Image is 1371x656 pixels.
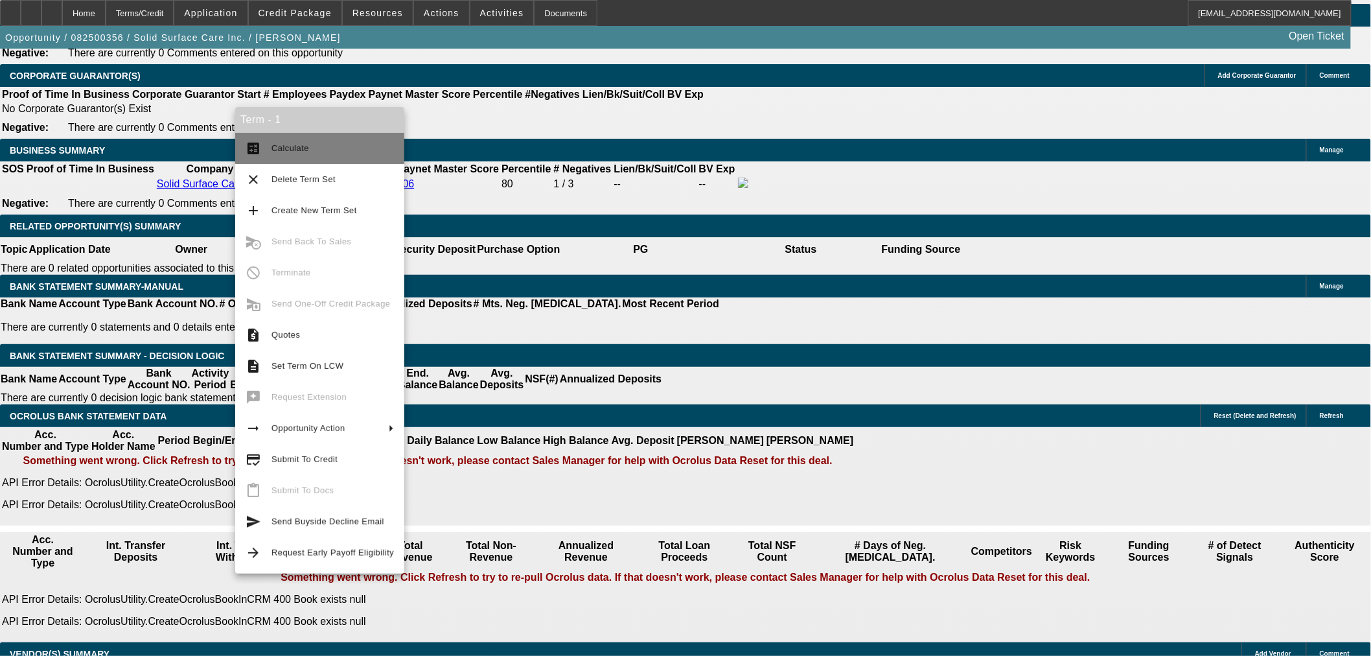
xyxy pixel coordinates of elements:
th: Total Loan Proceeds [636,533,733,570]
mat-icon: arrow_right_alt [246,421,261,436]
span: Manage [1320,146,1344,154]
th: Annualized Deposits [369,298,472,310]
button: Resources [343,1,413,25]
span: There are currently 0 Comments entered on this opportunity [68,122,343,133]
span: Resources [352,8,403,18]
div: 80 [501,178,551,190]
th: Risk Keywords [1034,533,1107,570]
th: Funding Source [881,237,962,262]
th: Period Begin/End [157,428,245,453]
b: Percentile [501,163,551,174]
mat-icon: credit_score [246,452,261,467]
th: SOS [1,163,25,176]
mat-icon: description [246,358,261,374]
th: NSF(#) [524,367,559,392]
span: Manage [1320,283,1344,290]
a: 706 [397,178,415,189]
span: Application [184,8,237,18]
mat-icon: add [246,203,261,218]
b: Company [187,163,234,174]
span: Request Early Payoff Eligibility [271,548,394,557]
p: API Error Details: OcrolusUtility.CreateOcrolusBookInCRM 400 Book exists null [2,594,1369,605]
a: Solid Surface Care Inc. [157,178,264,189]
th: Acc. Number and Type [1,428,89,453]
th: Most Recent Period [622,298,720,310]
th: Authenticity Score [1280,533,1370,570]
th: Avg. Deposit [611,428,675,453]
th: Avg. Daily Balance [382,428,476,453]
p: API Error Details: OcrolusUtility.CreateOcrolusBookInCRM 400 Book exists null [2,616,1369,627]
th: Total Revenue [376,533,445,570]
b: #Negatives [525,89,581,100]
span: Opportunity Action [271,423,345,433]
p: API Error Details: OcrolusUtility.CreateOcrolusBookInCRM 400 Book exists null [2,477,853,489]
b: BV Exp [699,163,735,174]
b: Paydex [330,89,366,100]
mat-icon: clear [246,172,261,187]
th: Security Deposit [393,237,476,262]
th: Activity Period [191,367,230,392]
b: Negative: [2,122,49,133]
th: Int. Transfer Deposits [86,533,186,570]
span: BANK STATEMENT SUMMARY-MANUAL [10,281,183,292]
b: # Negatives [554,163,612,174]
th: Int. Transfer Withdrawals [187,533,305,570]
span: Activities [480,8,524,18]
th: Annualized Deposits [559,367,662,392]
span: Send Buyside Decline Email [271,517,384,526]
b: Negative: [2,198,49,209]
span: CORPORATE GUARANTOR(S) [10,71,141,81]
b: OcrolusUtility.CreateOcrolusBookInCRM 400 Book exists null [281,572,1090,583]
button: Activities [470,1,534,25]
th: Bank Account NO. [127,367,191,392]
th: Competitors [971,533,1033,570]
span: Add Corporate Guarantor [1218,72,1296,79]
th: Beg. Balance [229,367,270,392]
b: # Employees [264,89,327,100]
th: Proof of Time In Business [26,163,155,176]
button: Credit Package [249,1,341,25]
span: Refresh [1320,412,1344,419]
th: Application Date [28,237,111,262]
p: There are currently 0 statements and 0 details entered on this opportunity [1,322,719,333]
span: BUSINESS SUMMARY [10,145,105,156]
span: Credit Package [259,8,332,18]
td: -- [614,177,697,191]
b: Corporate Guarantor [132,89,235,100]
b: Lien/Bk/Suit/Coll [614,163,697,174]
span: RELATED OPPORTUNITY(S) SUMMARY [10,221,181,231]
span: Delete Term Set [271,174,336,184]
span: Bank Statement Summary - Decision Logic [10,351,225,361]
img: facebook-icon.png [738,178,748,188]
th: Purchase Option [476,237,560,262]
th: Funding Sources [1109,533,1190,570]
mat-icon: calculate [246,141,261,156]
th: [PERSON_NAME] [766,428,854,453]
th: Proof of Time In Business [1,88,130,101]
span: Comment [1320,72,1350,79]
th: # Mts. Neg. [MEDICAL_DATA]. [473,298,622,310]
span: Quotes [271,330,300,340]
th: Account Type [58,367,127,392]
div: 1 / 3 [554,178,612,190]
td: No Corporate Guarantor(s) Exist [1,102,709,115]
mat-icon: request_quote [246,327,261,343]
td: -- [698,177,736,191]
th: Avg. Balance [438,367,479,392]
a: Open Ticket [1284,25,1350,47]
span: OCROLUS BANK STATEMENT DATA [10,411,167,421]
span: Set Term On LCW [271,361,343,371]
b: Start [237,89,260,100]
th: End. Balance [397,367,438,392]
mat-icon: arrow_forward [246,545,261,561]
th: # Of Periods [219,298,281,310]
button: Application [174,1,247,25]
span: Opportunity / 082500356 / Solid Surface Care Inc. / [PERSON_NAME] [5,32,341,43]
th: Owner [111,237,271,262]
mat-icon: send [246,514,261,530]
th: # of Detect Signals [1191,533,1279,570]
th: Status [721,237,881,262]
p: API Error Details: OcrolusUtility.CreateOcrolusBookInCRM 400 Book exists null [2,499,853,511]
span: Calculate [271,143,309,153]
b: BV Exp [667,89,704,100]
